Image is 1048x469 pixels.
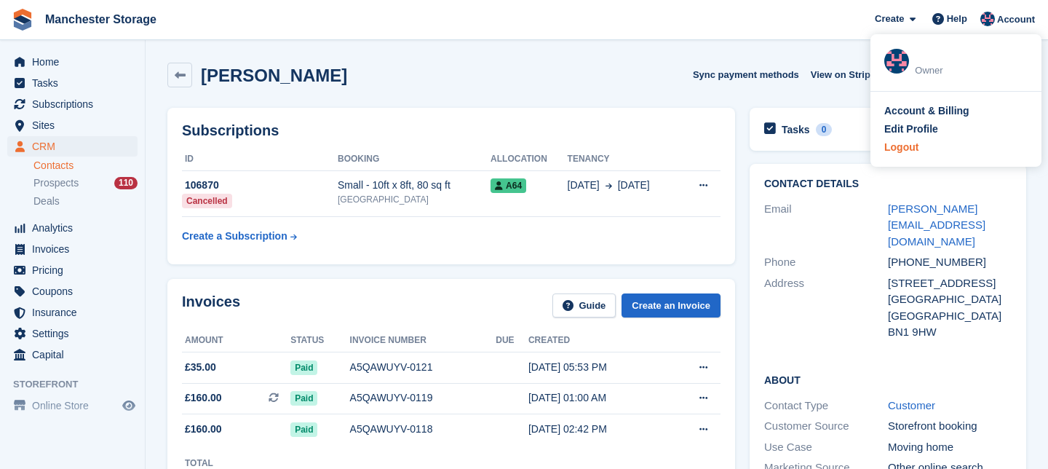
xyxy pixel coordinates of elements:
[888,324,1012,341] div: BN1 9HW
[764,418,888,435] div: Customer Source
[39,7,162,31] a: Manchester Storage
[7,218,138,238] a: menu
[32,323,119,344] span: Settings
[7,395,138,416] a: menu
[13,377,145,392] span: Storefront
[7,94,138,114] a: menu
[764,254,888,271] div: Phone
[915,63,1028,78] div: Owner
[185,360,216,375] span: £35.00
[622,293,720,318] a: Create an Invoice
[528,360,667,375] div: [DATE] 05:53 PM
[888,439,1012,456] div: Moving home
[764,201,888,251] div: Email
[764,372,1012,387] h2: About
[12,9,33,31] img: stora-icon-8386f47178a22dfd0bd8f6a31ec36ba5ce8667c1dd55bd0f319d3a0aa187defe.svg
[32,281,119,301] span: Coupons
[618,178,650,193] span: [DATE]
[7,136,138,157] a: menu
[32,302,119,323] span: Insurance
[888,254,1012,271] div: [PHONE_NUMBER]
[290,391,317,406] span: Paid
[7,281,138,301] a: menu
[884,122,1028,137] a: Edit Profile
[32,115,119,135] span: Sites
[884,103,969,119] div: Account & Billing
[947,12,967,26] span: Help
[888,291,1012,308] div: [GEOGRAPHIC_DATA]
[888,275,1012,292] div: [STREET_ADDRESS]
[182,178,338,193] div: 106870
[7,115,138,135] a: menu
[875,12,904,26] span: Create
[182,122,720,139] h2: Subscriptions
[568,178,600,193] span: [DATE]
[32,52,119,72] span: Home
[7,239,138,259] a: menu
[32,260,119,280] span: Pricing
[491,148,568,171] th: Allocation
[764,398,888,414] div: Contact Type
[33,194,138,209] a: Deals
[884,140,918,155] div: Logout
[32,239,119,259] span: Invoices
[32,136,119,157] span: CRM
[33,159,138,173] a: Contacts
[182,229,287,244] div: Create a Subscription
[496,329,528,352] th: Due
[782,123,810,136] h2: Tasks
[182,293,240,318] h2: Invoices
[32,395,119,416] span: Online Store
[182,223,297,250] a: Create a Subscription
[182,329,290,352] th: Amount
[764,439,888,456] div: Use Case
[7,323,138,344] a: menu
[350,422,496,437] div: A5QAWUYV-0118
[7,52,138,72] a: menu
[33,176,138,191] a: Prospects 110
[693,63,799,87] button: Sync payment methods
[7,302,138,323] a: menu
[338,193,491,206] div: [GEOGRAPHIC_DATA]
[884,122,938,137] div: Edit Profile
[888,399,935,411] a: Customer
[182,194,232,208] div: Cancelled
[32,73,119,93] span: Tasks
[552,293,616,318] a: Guide
[7,260,138,280] a: menu
[884,140,1028,155] a: Logout
[182,148,338,171] th: ID
[764,178,1012,190] h2: Contact Details
[290,422,317,437] span: Paid
[491,178,526,193] span: A64
[997,12,1035,27] span: Account
[32,218,119,238] span: Analytics
[338,178,491,193] div: Small - 10ft x 8ft, 80 sq ft
[350,329,496,352] th: Invoice number
[888,202,985,248] a: [PERSON_NAME][EMAIL_ADDRESS][DOMAIN_NAME]
[185,422,222,437] span: £160.00
[201,66,347,85] h2: [PERSON_NAME]
[290,360,317,375] span: Paid
[290,329,349,352] th: Status
[568,148,680,171] th: Tenancy
[32,344,119,365] span: Capital
[816,123,833,136] div: 0
[7,344,138,365] a: menu
[120,397,138,414] a: Preview store
[114,177,138,189] div: 110
[528,329,667,352] th: Created
[338,148,491,171] th: Booking
[32,94,119,114] span: Subscriptions
[350,360,496,375] div: A5QAWUYV-0121
[528,422,667,437] div: [DATE] 02:42 PM
[33,176,79,190] span: Prospects
[811,68,876,82] span: View on Stripe
[350,390,496,406] div: A5QAWUYV-0119
[764,275,888,341] div: Address
[884,103,1028,119] a: Account & Billing
[888,418,1012,435] div: Storefront booking
[805,63,893,87] a: View on Stripe
[888,308,1012,325] div: [GEOGRAPHIC_DATA]
[528,390,667,406] div: [DATE] 01:00 AM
